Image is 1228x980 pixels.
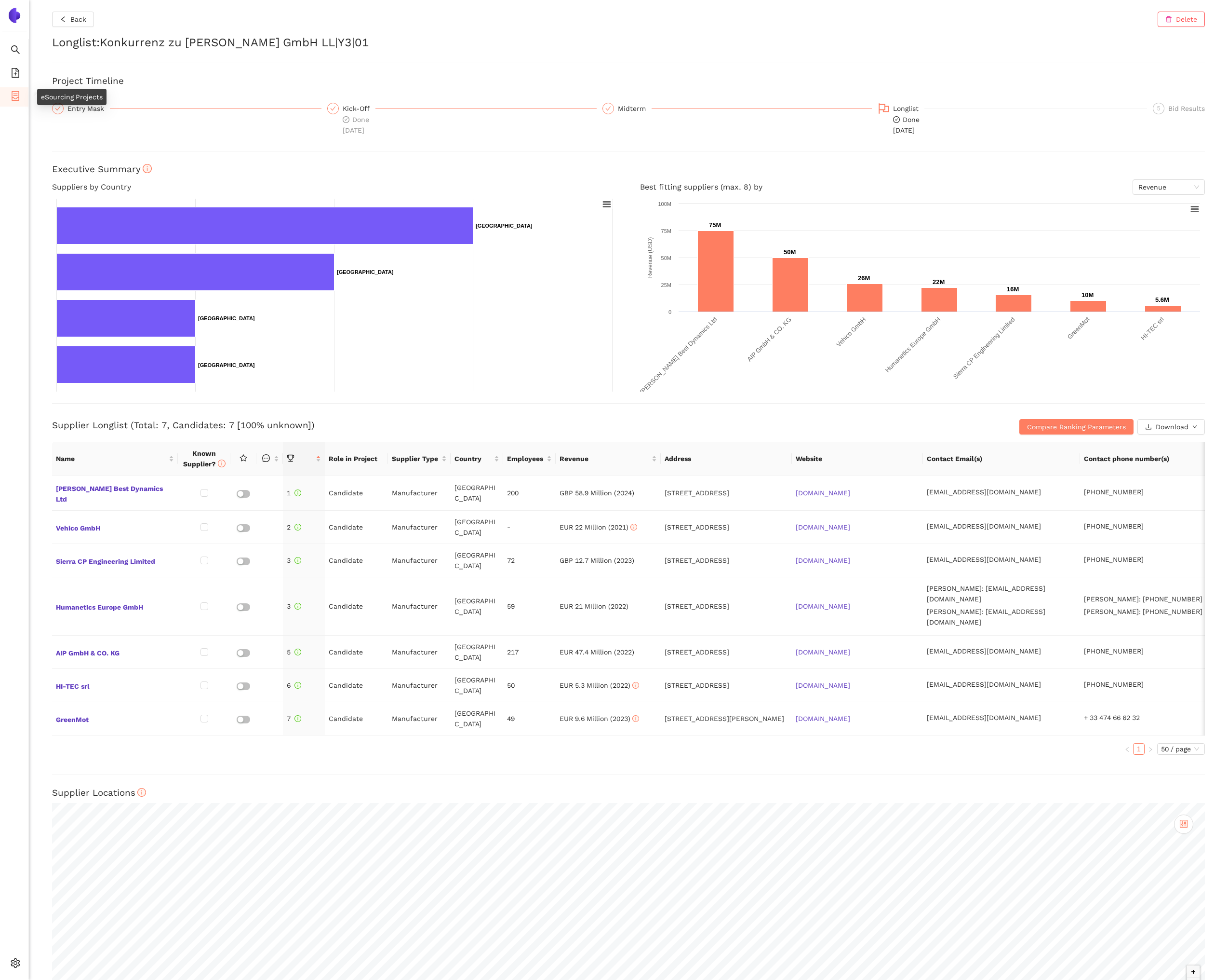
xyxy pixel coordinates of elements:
td: [STREET_ADDRESS] [661,511,792,544]
span: 1 [287,489,301,497]
span: Humanetics Europe GmbH [56,600,174,612]
text: GreenMot [1066,315,1091,340]
text: 16M [1007,286,1019,293]
p: [EMAIL_ADDRESS][DOMAIN_NAME] [927,646,1077,656]
td: [GEOGRAPHIC_DATA] [451,544,503,577]
td: 72 [503,544,556,577]
span: Vehico GmbH [56,521,174,533]
span: Country [454,453,492,464]
td: Manufacturer [388,577,451,636]
span: GBP 58.9 Million (2024) [560,489,634,497]
text: Humanetics Europe GmbH [884,316,942,374]
p: [EMAIL_ADDRESS][DOMAIN_NAME] [927,712,1077,723]
td: Candidate [325,636,388,669]
span: message [262,454,270,462]
span: Download [1156,422,1188,432]
span: [PERSON_NAME] Best Dynamics Ltd [56,481,174,504]
span: AIP GmbH & CO. KG [56,646,174,658]
th: this column is sortable [256,442,282,476]
td: 200 [503,476,556,511]
th: this column's title is Country,this column is sortable [451,442,503,476]
th: this column's title is Revenue,this column is sortable [556,442,661,476]
div: Entry Mask [52,103,321,114]
p: [PERSON_NAME]: [EMAIL_ADDRESS][DOMAIN_NAME] [927,606,1077,627]
th: Address [661,442,792,476]
text: Sierra CP Engineering Limited [952,316,1016,381]
td: Candidate [325,702,388,735]
span: 5 [1157,105,1161,112]
span: Revenue [560,453,650,464]
td: [GEOGRAPHIC_DATA] [451,702,503,735]
li: Previous Page [1121,743,1133,755]
text: 100M [658,201,671,207]
td: Candidate [325,544,388,577]
text: 25M [661,282,671,288]
td: [GEOGRAPHIC_DATA] [451,636,503,669]
th: this column's title is Supplier Type,this column is sortable [388,442,451,476]
span: Bid Results [1168,105,1205,112]
p: [EMAIL_ADDRESS][DOMAIN_NAME] [927,554,1077,565]
button: right [1145,743,1156,755]
span: info-circle [294,524,301,531]
span: Name [56,453,167,464]
text: 50M [661,255,671,261]
span: left [60,16,67,24]
td: [STREET_ADDRESS][PERSON_NAME] [661,702,792,735]
th: Contact Email(s) [923,442,1081,476]
td: [STREET_ADDRESS] [661,544,792,577]
p: [EMAIL_ADDRESS][DOMAIN_NAME] [927,679,1077,690]
button: Compare Ranking Parameters [1019,419,1134,435]
div: Midterm [618,103,652,114]
text: AIP GmbH & CO. KG [746,316,793,363]
text: [PERSON_NAME] Best Dynamics Ltd [639,316,718,395]
td: 49 [503,702,556,735]
span: info-circle [137,788,147,797]
span: setting [11,955,20,974]
a: 1 [1134,744,1144,754]
h3: Project Timeline [52,75,1205,87]
span: 2 [287,523,301,531]
span: check [55,106,61,111]
span: check [605,106,611,111]
span: GBP 12.7 Million (2023) [560,557,634,564]
button: left [1121,743,1133,755]
span: 3 [287,557,301,564]
button: Zoom in [1187,966,1200,978]
span: info-circle [143,164,152,173]
span: control [1179,819,1188,828]
span: info-circle [294,557,301,564]
div: Longlistcheck-circleDone[DATE] [878,103,1147,136]
p: [EMAIL_ADDRESS][DOMAIN_NAME] [927,521,1077,531]
p: [EMAIL_ADDRESS][DOMAIN_NAME] [927,487,1077,497]
text: [GEOGRAPHIC_DATA] [337,269,394,275]
p: [PERSON_NAME]: [EMAIL_ADDRESS][DOMAIN_NAME] [927,583,1077,604]
text: 26M [858,274,870,282]
td: Manufacturer [388,636,451,669]
span: 6 [287,681,301,689]
td: Manufacturer [388,702,451,735]
td: [GEOGRAPHIC_DATA] [451,476,503,511]
th: this column's title is Name,this column is sortable [52,442,178,476]
span: Delete [1176,14,1197,25]
span: Supplier Type [392,453,440,464]
td: Candidate [325,577,388,636]
span: down [1192,424,1197,430]
span: EUR 47.4 Million (2022) [560,648,634,656]
text: Revenue (USD) [647,237,654,278]
span: Done [DATE] [343,116,369,134]
td: Candidate [325,669,388,702]
span: info-circle [632,682,639,689]
span: EUR 9.6 Million (2023) [560,715,639,722]
text: [GEOGRAPHIC_DATA] [198,315,255,321]
span: container [11,88,20,107]
span: check-circle [343,116,349,123]
text: Vehico GmbH [835,316,867,348]
span: download [1145,423,1152,431]
h3: Supplier Locations [52,787,1205,799]
text: 22M [933,278,945,286]
span: info-circle [294,682,301,689]
span: trophy [287,454,294,462]
span: Employees [507,453,545,464]
td: Manufacturer [388,544,451,577]
text: 50M [784,248,796,256]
